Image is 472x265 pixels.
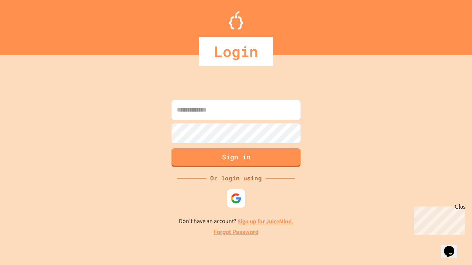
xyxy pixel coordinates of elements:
button: Sign in [171,148,301,167]
iframe: chat widget [411,204,465,235]
img: Logo.svg [229,11,243,29]
div: Chat with us now!Close [3,3,51,47]
a: Sign up for JuiceMind. [237,218,294,225]
iframe: chat widget [441,236,465,258]
a: Forgot Password [214,228,258,237]
img: google-icon.svg [230,193,242,204]
p: Don't have an account? [179,217,294,226]
div: Login [199,37,273,66]
div: Or login using [206,174,265,183]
